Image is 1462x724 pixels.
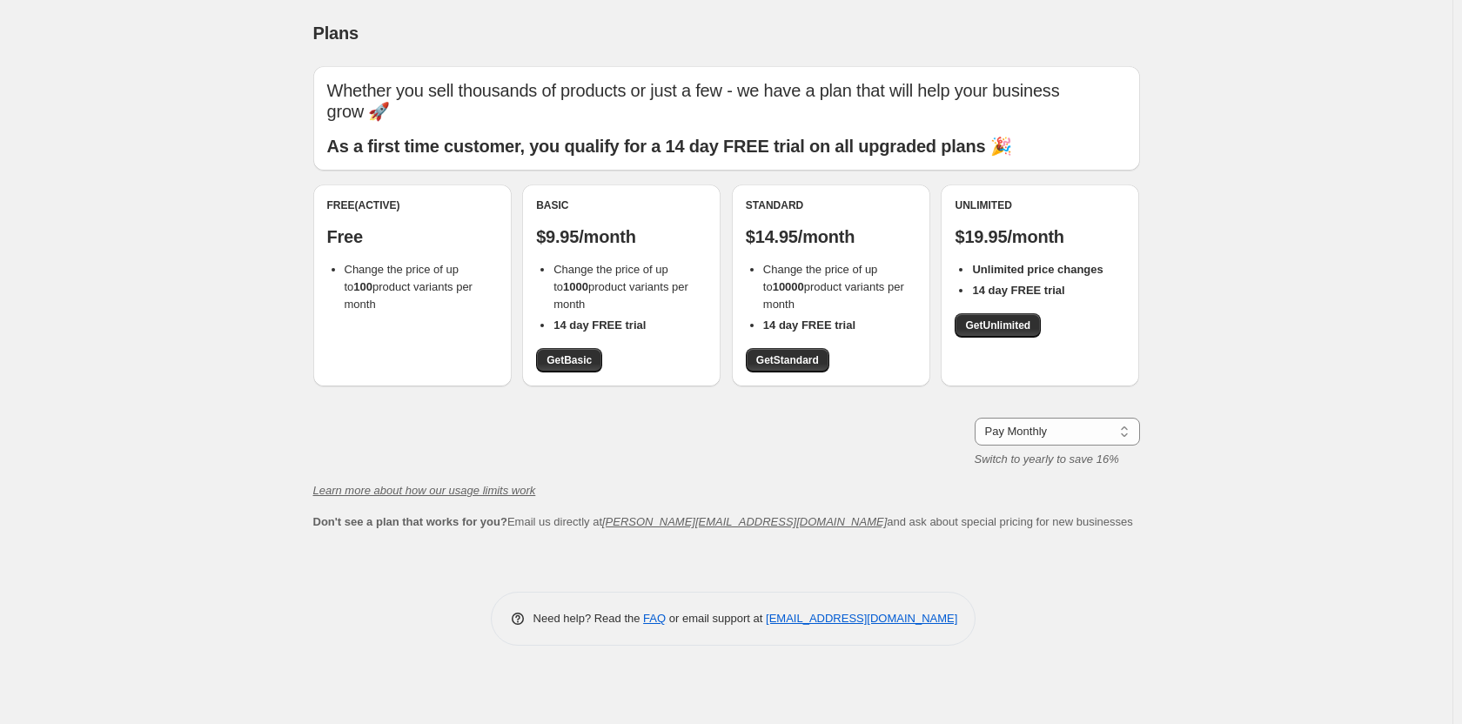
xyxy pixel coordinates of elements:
[345,263,473,311] span: Change the price of up to product variants per month
[955,198,1125,212] div: Unlimited
[763,263,904,311] span: Change the price of up to product variants per month
[547,353,592,367] span: Get Basic
[327,80,1126,122] p: Whether you sell thousands of products or just a few - we have a plan that will help your busines...
[313,23,359,43] span: Plans
[763,318,855,332] b: 14 day FREE trial
[746,226,916,247] p: $14.95/month
[756,353,819,367] span: Get Standard
[955,226,1125,247] p: $19.95/month
[327,137,1012,156] b: As a first time customer, you qualify for a 14 day FREE trial on all upgraded plans 🎉
[965,318,1030,332] span: Get Unlimited
[746,198,916,212] div: Standard
[553,318,646,332] b: 14 day FREE trial
[773,280,804,293] b: 10000
[313,515,507,528] b: Don't see a plan that works for you?
[553,263,688,311] span: Change the price of up to product variants per month
[533,612,644,625] span: Need help? Read the
[955,313,1041,338] a: GetUnlimited
[327,226,498,247] p: Free
[313,484,536,497] a: Learn more about how our usage limits work
[643,612,666,625] a: FAQ
[766,612,957,625] a: [EMAIL_ADDRESS][DOMAIN_NAME]
[746,348,829,372] a: GetStandard
[975,452,1119,466] i: Switch to yearly to save 16%
[972,263,1103,276] b: Unlimited price changes
[313,515,1133,528] span: Email us directly at and ask about special pricing for new businesses
[327,198,498,212] div: Free (Active)
[536,348,602,372] a: GetBasic
[563,280,588,293] b: 1000
[972,284,1064,297] b: 14 day FREE trial
[536,226,707,247] p: $9.95/month
[666,612,766,625] span: or email support at
[353,280,372,293] b: 100
[602,515,887,528] a: [PERSON_NAME][EMAIL_ADDRESS][DOMAIN_NAME]
[536,198,707,212] div: Basic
